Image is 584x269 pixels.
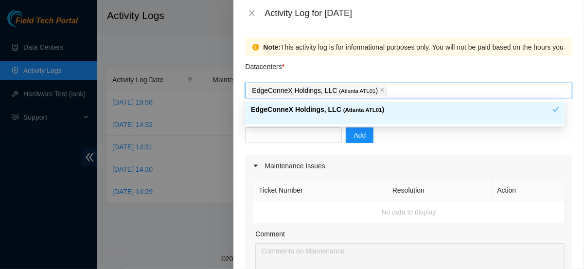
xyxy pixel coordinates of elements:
span: close [380,88,385,93]
button: Add [346,127,373,143]
span: ( Atlanta ATL01 [343,107,382,113]
span: check [552,106,559,113]
th: Resolution [387,179,492,201]
p: EdgeConneX Holdings, LLC ) [252,85,378,96]
td: No data to display [253,201,565,223]
div: Maintenance Issues [245,155,572,177]
button: Close [245,9,259,18]
label: Comment [255,229,285,239]
span: ( Atlanta ATL01 [339,88,375,94]
p: EdgeConneX Holdings, LLC ) [251,104,552,115]
th: Ticket Number [253,179,387,201]
span: Add [354,130,366,141]
th: Action [492,179,565,201]
div: Activity Log for [DATE] [265,8,572,18]
span: exclamation-circle [252,44,259,51]
strong: Note: [263,42,281,53]
span: close [248,9,256,17]
span: caret-right [253,163,259,169]
p: Datacenters [245,56,284,72]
